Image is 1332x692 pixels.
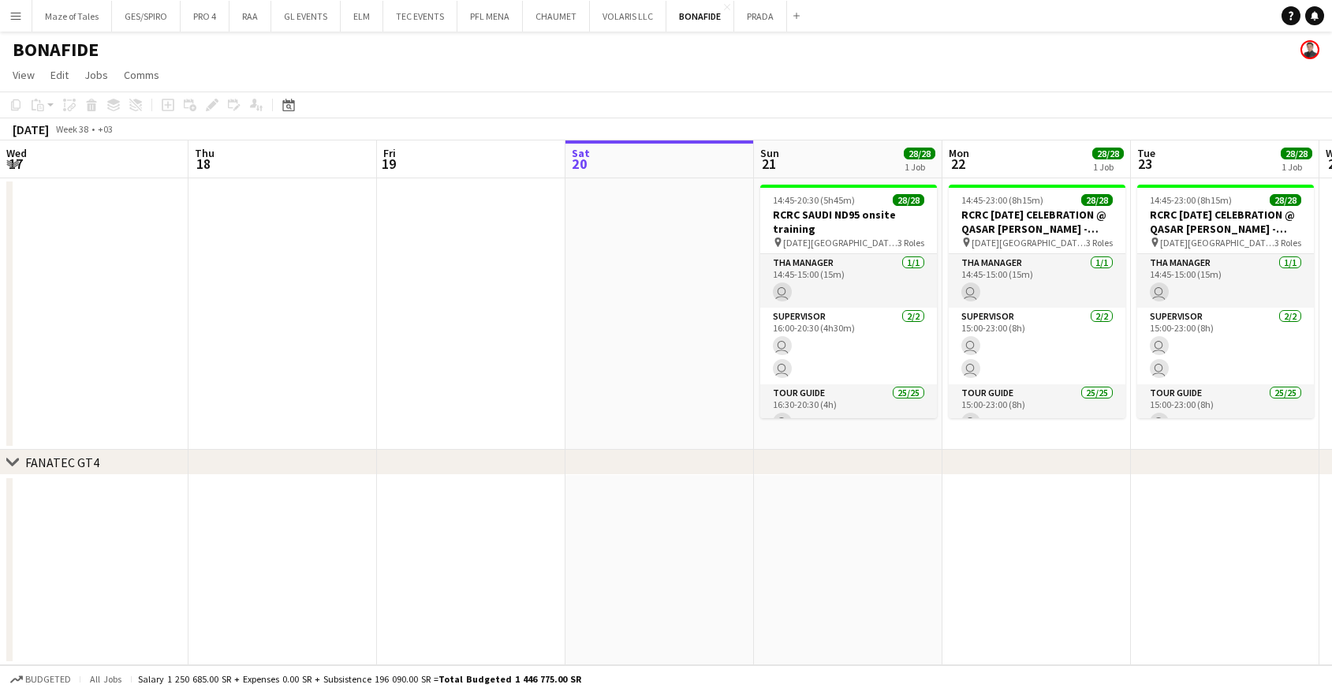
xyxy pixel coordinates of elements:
[78,65,114,85] a: Jobs
[949,185,1125,418] app-job-card: 14:45-23:00 (8h15m)28/28RCRC [DATE] CELEBRATION @ QASAR [PERSON_NAME] - [GEOGRAPHIC_DATA] [DATE][...
[961,194,1043,206] span: 14:45-23:00 (8h15m)
[98,123,113,135] div: +03
[1137,146,1155,160] span: Tue
[949,308,1125,384] app-card-role: Supervisor2/215:00-23:00 (8h)
[25,454,99,470] div: FANATEC GT4
[438,673,581,685] span: Total Budgeted 1 446 775.00 SR
[1137,254,1314,308] app-card-role: THA Manager1/114:45-15:00 (15m)
[1135,155,1155,173] span: 23
[760,254,937,308] app-card-role: THA Manager1/114:45-15:00 (15m)
[523,1,590,32] button: CHAUMET
[949,254,1125,308] app-card-role: THA Manager1/114:45-15:00 (15m)
[341,1,383,32] button: ELM
[905,161,935,173] div: 1 Job
[84,68,108,82] span: Jobs
[666,1,734,32] button: BONAFIDE
[1150,194,1232,206] span: 14:45-23:00 (8h15m)
[1137,208,1314,236] h3: RCRC [DATE] CELEBRATION @ QASAR [PERSON_NAME] - [GEOGRAPHIC_DATA]
[13,68,35,82] span: View
[904,148,935,159] span: 28/28
[1137,185,1314,418] app-job-card: 14:45-23:00 (8h15m)28/28RCRC [DATE] CELEBRATION @ QASAR [PERSON_NAME] - [GEOGRAPHIC_DATA] [DATE][...
[124,68,159,82] span: Comms
[8,671,73,688] button: Budgeted
[112,1,181,32] button: GES/SPIRO
[192,155,215,173] span: 18
[572,146,590,160] span: Sat
[195,146,215,160] span: Thu
[1093,161,1123,173] div: 1 Job
[13,122,49,137] div: [DATE]
[1160,237,1274,249] span: [DATE][GEOGRAPHIC_DATA] - [GEOGRAPHIC_DATA][PERSON_NAME]
[760,185,937,418] app-job-card: 14:45-20:30 (5h45m)28/28RCRC SAUDI ND95 onsite training [DATE][GEOGRAPHIC_DATA] - [GEOGRAPHIC_DAT...
[6,65,41,85] a: View
[897,237,924,249] span: 3 Roles
[760,308,937,384] app-card-role: Supervisor2/216:00-20:30 (4h30m)
[6,146,27,160] span: Wed
[181,1,229,32] button: PRO 4
[44,65,75,85] a: Edit
[138,673,581,685] div: Salary 1 250 685.00 SR + Expenses 0.00 SR + Subsistence 196 090.00 SR =
[758,155,779,173] span: 21
[946,155,969,173] span: 22
[972,237,1086,249] span: [DATE][GEOGRAPHIC_DATA] - [GEOGRAPHIC_DATA][PERSON_NAME]
[229,1,271,32] button: RAA
[4,155,27,173] span: 17
[271,1,341,32] button: GL EVENTS
[32,1,112,32] button: Maze of Tales
[893,194,924,206] span: 28/28
[118,65,166,85] a: Comms
[1300,40,1319,59] app-user-avatar: Jesus Relampagos
[1081,194,1113,206] span: 28/28
[1282,161,1311,173] div: 1 Job
[569,155,590,173] span: 20
[590,1,666,32] button: VOLARIS LLC
[760,146,779,160] span: Sun
[783,237,897,249] span: [DATE][GEOGRAPHIC_DATA] - [GEOGRAPHIC_DATA][PERSON_NAME]
[949,146,969,160] span: Mon
[1274,237,1301,249] span: 3 Roles
[773,194,855,206] span: 14:45-20:30 (5h45m)
[52,123,91,135] span: Week 38
[760,208,937,236] h3: RCRC SAUDI ND95 onsite training
[1137,308,1314,384] app-card-role: Supervisor2/215:00-23:00 (8h)
[1270,194,1301,206] span: 28/28
[1092,148,1124,159] span: 28/28
[13,38,99,62] h1: BONAFIDE
[1281,148,1312,159] span: 28/28
[383,1,457,32] button: TEC EVENTS
[50,68,69,82] span: Edit
[381,155,396,173] span: 19
[457,1,523,32] button: PFL MENA
[25,674,71,685] span: Budgeted
[949,208,1125,236] h3: RCRC [DATE] CELEBRATION @ QASAR [PERSON_NAME] - [GEOGRAPHIC_DATA]
[87,673,125,685] span: All jobs
[1086,237,1113,249] span: 3 Roles
[734,1,787,32] button: PRADA
[383,146,396,160] span: Fri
